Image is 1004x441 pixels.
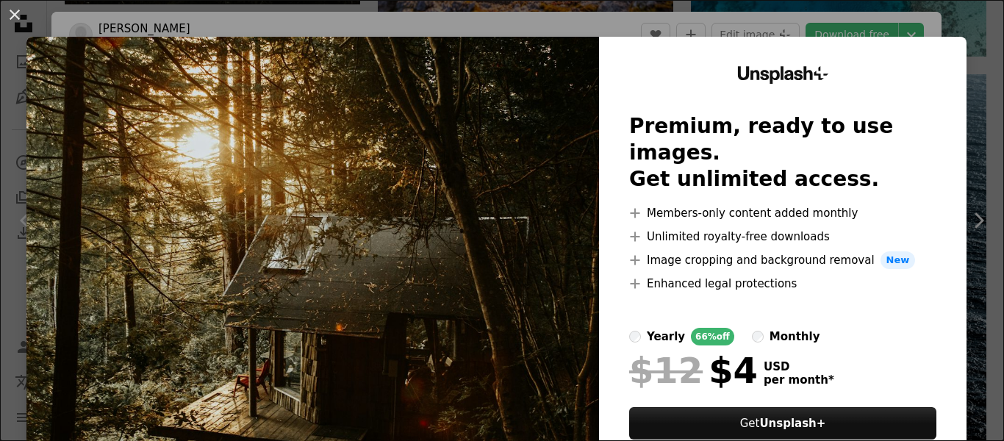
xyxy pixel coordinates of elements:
[629,204,936,222] li: Members-only content added monthly
[759,417,825,430] strong: Unsplash+
[764,360,834,373] span: USD
[629,275,936,293] li: Enhanced legal protections
[629,251,936,269] li: Image cropping and background removal
[647,328,685,345] div: yearly
[629,351,703,390] span: $12
[691,328,734,345] div: 66% off
[770,328,820,345] div: monthly
[629,407,936,440] button: GetUnsplash+
[629,351,758,390] div: $4
[752,331,764,343] input: monthly
[629,228,936,245] li: Unlimited royalty-free downloads
[881,251,916,269] span: New
[629,113,936,193] h2: Premium, ready to use images. Get unlimited access.
[764,373,834,387] span: per month *
[629,331,641,343] input: yearly66%off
